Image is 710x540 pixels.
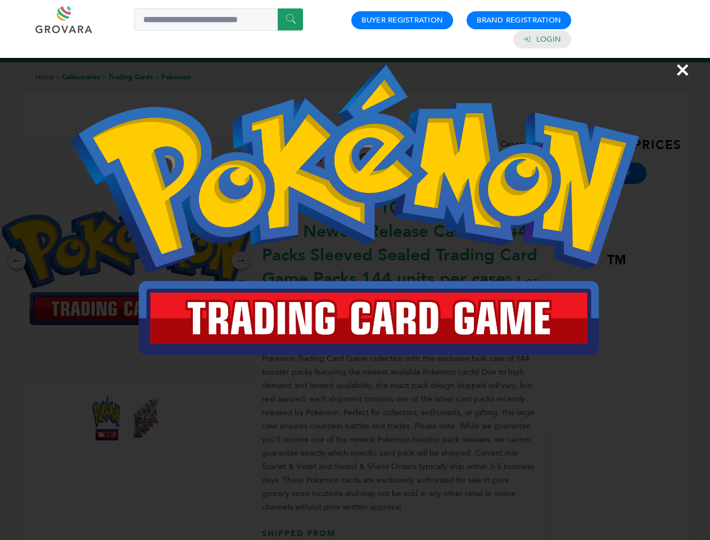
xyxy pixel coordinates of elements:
a: Login [536,34,561,44]
a: Buyer Registration [361,15,443,25]
a: Brand Registration [477,15,561,25]
img: Image Preview [71,65,639,355]
span: × [675,54,690,85]
input: Search a product or brand... [134,8,303,31]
